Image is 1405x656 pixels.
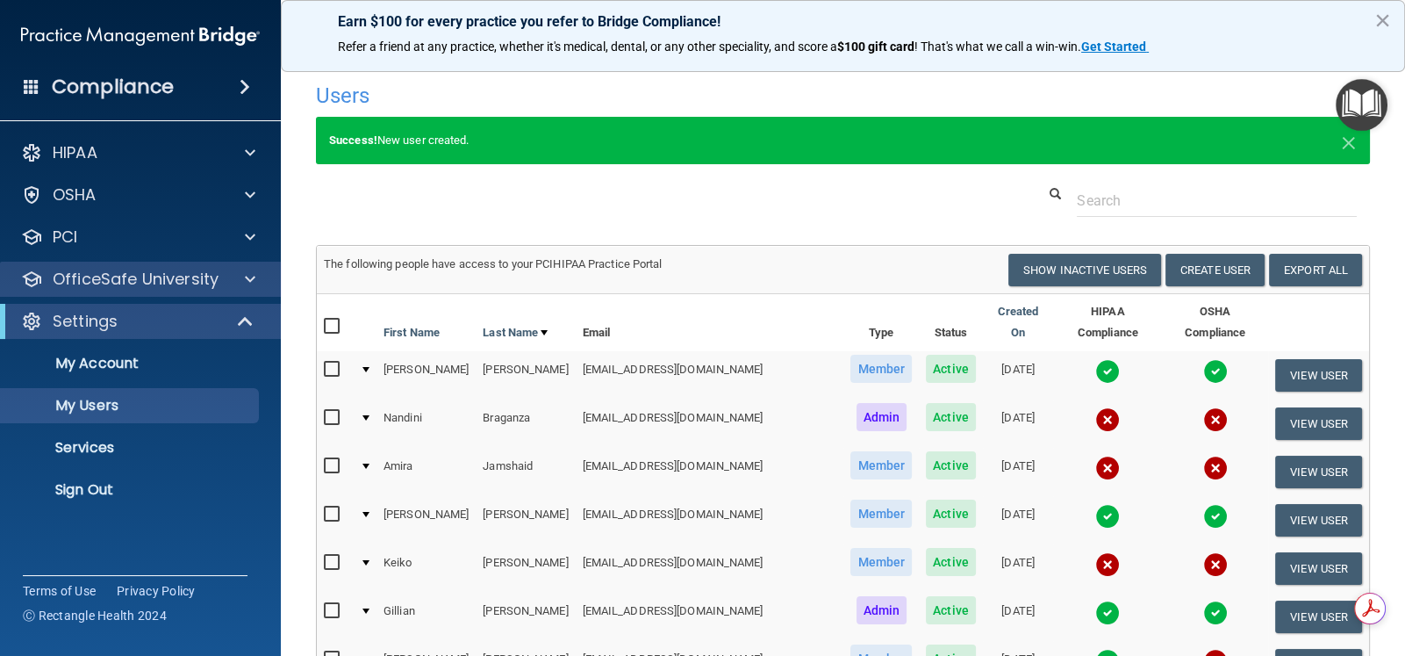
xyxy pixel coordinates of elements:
[117,582,196,600] a: Privacy Policy
[850,451,912,479] span: Member
[914,40,1081,54] span: ! That's what we call a win-win.
[1095,456,1120,480] img: cross.ca9f0e7f.svg
[1203,359,1228,384] img: tick.e7d51cea.svg
[983,496,1054,544] td: [DATE]
[1095,552,1120,577] img: cross.ca9f0e7f.svg
[1095,407,1120,432] img: cross.ca9f0e7f.svg
[576,593,844,641] td: [EMAIL_ADDRESS][DOMAIN_NAME]
[576,351,844,400] td: [EMAIL_ADDRESS][DOMAIN_NAME]
[1203,601,1228,625] img: tick.e7d51cea.svg
[324,257,663,270] span: The following people have access to your PCIHIPAA Practice Portal
[316,117,1370,164] div: New user created.
[338,13,1348,30] p: Earn $100 for every practice you refer to Bridge Compliance!
[926,548,976,576] span: Active
[1275,456,1362,488] button: View User
[1336,79,1387,131] button: Open Resource Center
[857,596,907,624] span: Admin
[1341,123,1357,158] span: ×
[376,351,476,400] td: [PERSON_NAME]
[1162,294,1268,351] th: OSHA Compliance
[1374,6,1391,34] button: Close
[857,403,907,431] span: Admin
[983,544,1054,593] td: [DATE]
[983,593,1054,641] td: [DATE]
[1203,504,1228,529] img: tick.e7d51cea.svg
[926,403,976,431] span: Active
[53,184,97,205] p: OSHA
[850,548,912,576] span: Member
[1269,254,1362,286] a: Export All
[1081,40,1149,54] a: Get Started
[983,351,1054,400] td: [DATE]
[1275,359,1362,392] button: View User
[21,269,255,290] a: OfficeSafe University
[576,448,844,496] td: [EMAIL_ADDRESS][DOMAIN_NAME]
[52,75,174,99] h4: Compliance
[23,607,167,624] span: Ⓒ Rectangle Health 2024
[53,269,219,290] p: OfficeSafe University
[1275,407,1362,440] button: View User
[1053,294,1162,351] th: HIPAA Compliance
[376,448,476,496] td: Amira
[837,40,914,54] strong: $100 gift card
[11,397,251,415] p: My Users
[576,544,844,593] td: [EMAIL_ADDRESS][DOMAIN_NAME]
[476,448,575,496] td: Jamshaid
[1095,601,1120,625] img: tick.e7d51cea.svg
[576,400,844,448] td: [EMAIL_ADDRESS][DOMAIN_NAME]
[1165,254,1265,286] button: Create User
[926,500,976,528] span: Active
[1008,254,1161,286] button: Show Inactive Users
[338,40,837,54] span: Refer a friend at any practice, whether it's medical, dental, or any other speciality, and score a
[1095,359,1120,384] img: tick.e7d51cea.svg
[1095,504,1120,529] img: tick.e7d51cea.svg
[1077,184,1357,217] input: Search
[926,355,976,383] span: Active
[53,142,97,163] p: HIPAA
[11,355,251,372] p: My Account
[476,351,575,400] td: [PERSON_NAME]
[376,496,476,544] td: [PERSON_NAME]
[1275,504,1362,537] button: View User
[21,18,260,54] img: PMB logo
[376,593,476,641] td: Gillian
[21,184,255,205] a: OSHA
[329,133,377,147] strong: Success!
[476,496,575,544] td: [PERSON_NAME]
[476,544,575,593] td: [PERSON_NAME]
[850,500,912,528] span: Member
[926,596,976,624] span: Active
[983,400,1054,448] td: [DATE]
[23,582,96,600] a: Terms of Use
[1275,601,1362,633] button: View User
[11,439,251,457] p: Services
[576,294,844,351] th: Email
[483,322,548,343] a: Last Name
[1081,40,1146,54] strong: Get Started
[1203,407,1228,432] img: cross.ca9f0e7f.svg
[21,311,254,332] a: Settings
[376,400,476,448] td: Nandini
[843,294,919,351] th: Type
[53,227,77,248] p: PCI
[1203,552,1228,577] img: cross.ca9f0e7f.svg
[384,322,440,343] a: First Name
[919,294,983,351] th: Status
[1341,130,1357,151] button: Close
[476,400,575,448] td: Braganza
[990,301,1047,343] a: Created On
[1203,456,1228,480] img: cross.ca9f0e7f.svg
[926,451,976,479] span: Active
[11,481,251,499] p: Sign Out
[983,448,1054,496] td: [DATE]
[376,544,476,593] td: Keiko
[476,593,575,641] td: [PERSON_NAME]
[850,355,912,383] span: Member
[576,496,844,544] td: [EMAIL_ADDRESS][DOMAIN_NAME]
[21,142,255,163] a: HIPAA
[21,227,255,248] a: PCI
[53,311,118,332] p: Settings
[316,84,920,107] h4: Users
[1275,552,1362,585] button: View User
